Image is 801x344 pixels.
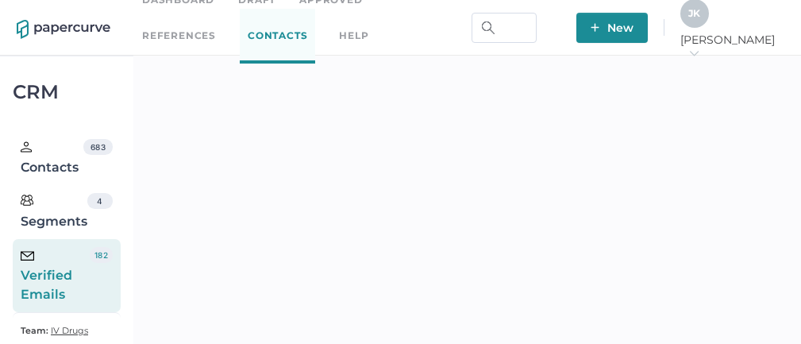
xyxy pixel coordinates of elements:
[21,251,34,261] img: email-icon-black.c777dcea.svg
[51,325,88,336] span: IV Drugs
[472,13,537,43] input: Search Workspace
[339,27,368,44] div: help
[13,85,121,99] div: CRM
[591,23,599,32] img: plus-white.e19ec114.svg
[21,321,88,340] a: Team: IV Drugs
[680,33,784,61] span: [PERSON_NAME]
[90,247,113,263] div: 182
[21,139,83,177] div: Contacts
[142,27,216,44] a: References
[17,20,110,39] img: papercurve-logo-colour.7244d18c.svg
[591,13,633,43] span: New
[21,247,90,304] div: Verified Emails
[688,48,699,59] i: arrow_right
[576,13,648,43] button: New
[87,193,113,209] div: 4
[482,21,495,34] img: search.bf03fe8b.svg
[240,9,315,64] a: Contacts
[21,194,33,207] img: segments.b9481e3d.svg
[21,193,87,231] div: Segments
[688,7,700,19] span: J K
[83,139,113,155] div: 683
[21,141,32,153] img: person.20a629c4.svg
